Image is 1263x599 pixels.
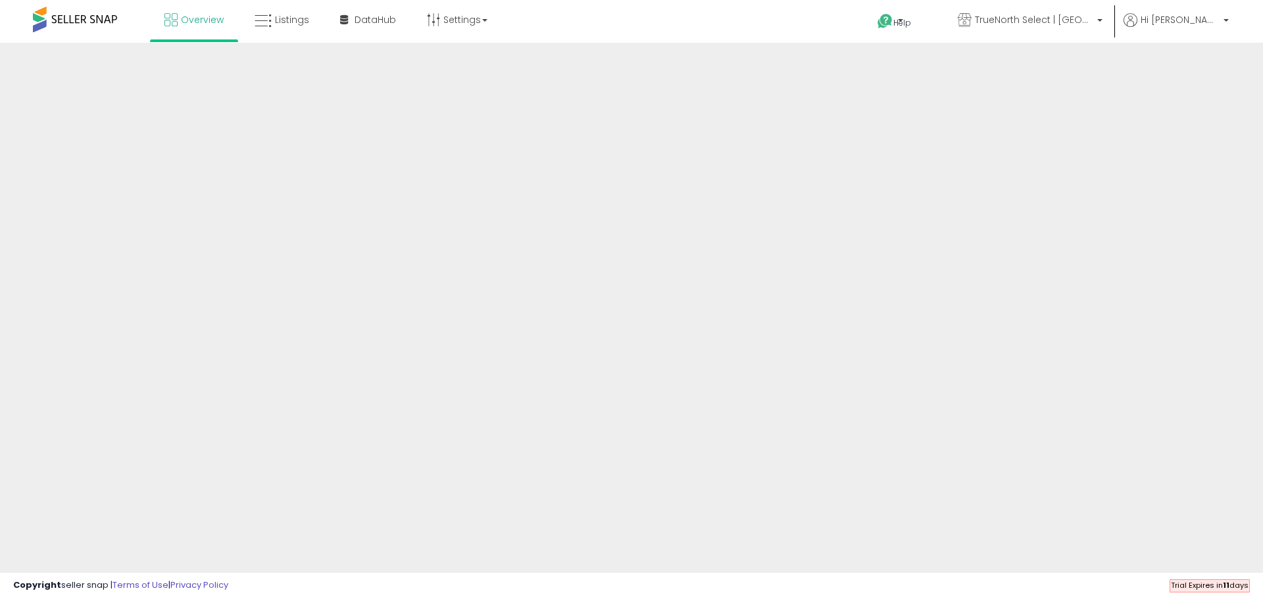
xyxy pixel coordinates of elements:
[1124,13,1229,43] a: Hi [PERSON_NAME]
[877,13,893,30] i: Get Help
[975,13,1093,26] span: TrueNorth Select | [GEOGRAPHIC_DATA]
[112,579,168,591] a: Terms of Use
[275,13,309,26] span: Listings
[1171,580,1249,590] span: Trial Expires in days
[893,17,911,28] span: Help
[181,13,224,26] span: Overview
[1141,13,1220,26] span: Hi [PERSON_NAME]
[1223,580,1229,590] b: 11
[867,3,937,43] a: Help
[13,579,61,591] strong: Copyright
[13,579,228,592] div: seller snap | |
[170,579,228,591] a: Privacy Policy
[355,13,396,26] span: DataHub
